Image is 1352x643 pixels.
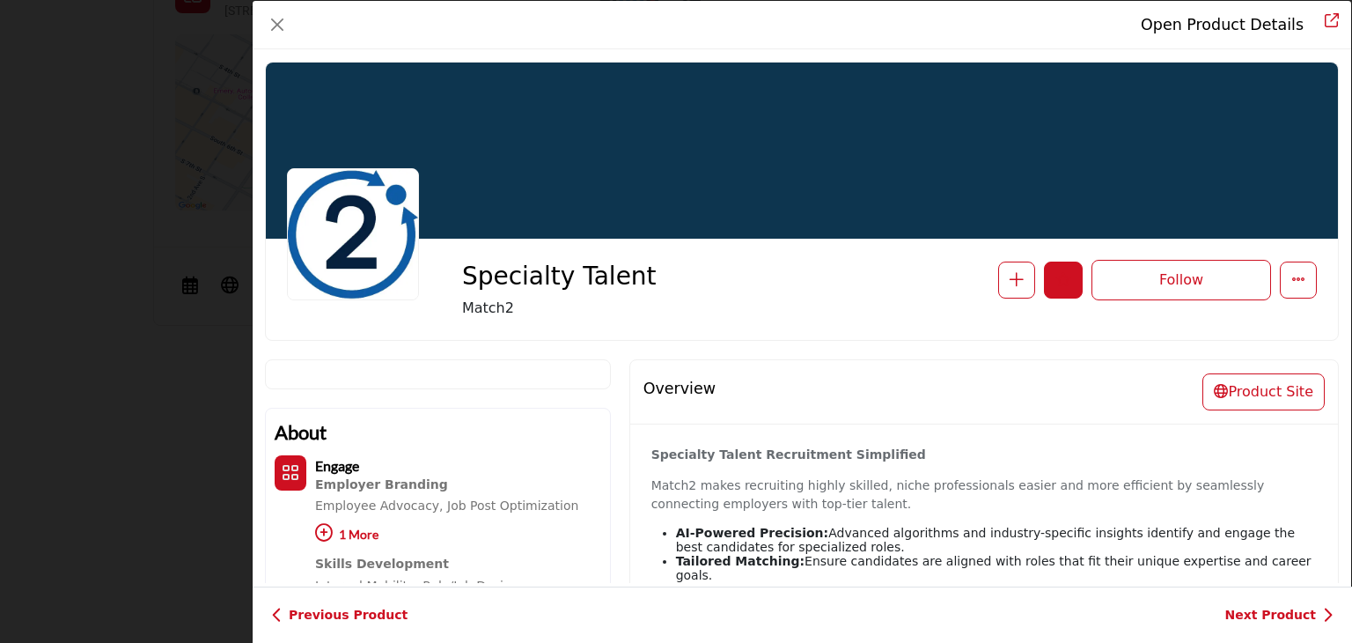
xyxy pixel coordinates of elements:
button: More Options [1280,262,1317,299]
a: Job Post Optimization [447,499,578,513]
span: Match2 [462,298,709,319]
div: Programs and platforms focused on the development and enhancement of professional skills and comp... [315,556,601,573]
button: Close [265,12,290,37]
li: Bring highly qualified professionals directly into the application process for faster, better hir... [676,582,1317,610]
a: Open Product Details [1141,16,1304,33]
strong: Tailored Matching: [676,554,805,568]
button: Product Site [1202,373,1325,410]
strong: AI-Powered Precision: [676,526,829,540]
a: Skills Development [315,556,601,573]
b: Engage [315,457,359,474]
h2: Specialty Talent [462,262,709,292]
strong: Specialty Talent Recruitment Simplified [651,447,926,462]
a: Next Product [1224,606,1334,625]
h2: About [275,418,601,447]
button: Follow [1091,260,1271,300]
li: Advanced algorithms and industry-specific insights identify and engage the best candidates for sp... [676,526,1317,554]
a: Role/Job Design [422,579,518,593]
p: 1 More [315,518,601,556]
strong: Effortless Engagement: [676,582,839,596]
a: Employer Branding [315,477,601,494]
h5: Overview [643,380,716,398]
a: Internal Mobility, [315,579,419,593]
a: Previous Product [271,606,408,625]
p: Match2 makes recruiting highly skilled, niche professionals easier and more efficient by seamless... [651,477,1317,514]
img: specialty-talent logo [287,168,419,300]
a: Engage [315,460,359,474]
li: Ensure candidates are aligned with roles that fit their unique expertise and career goals. [676,554,1317,582]
a: Employee Advocacy, [315,499,444,513]
div: Strategies and tools dedicated to creating and maintaining a strong, positive employer brand. [315,477,601,494]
